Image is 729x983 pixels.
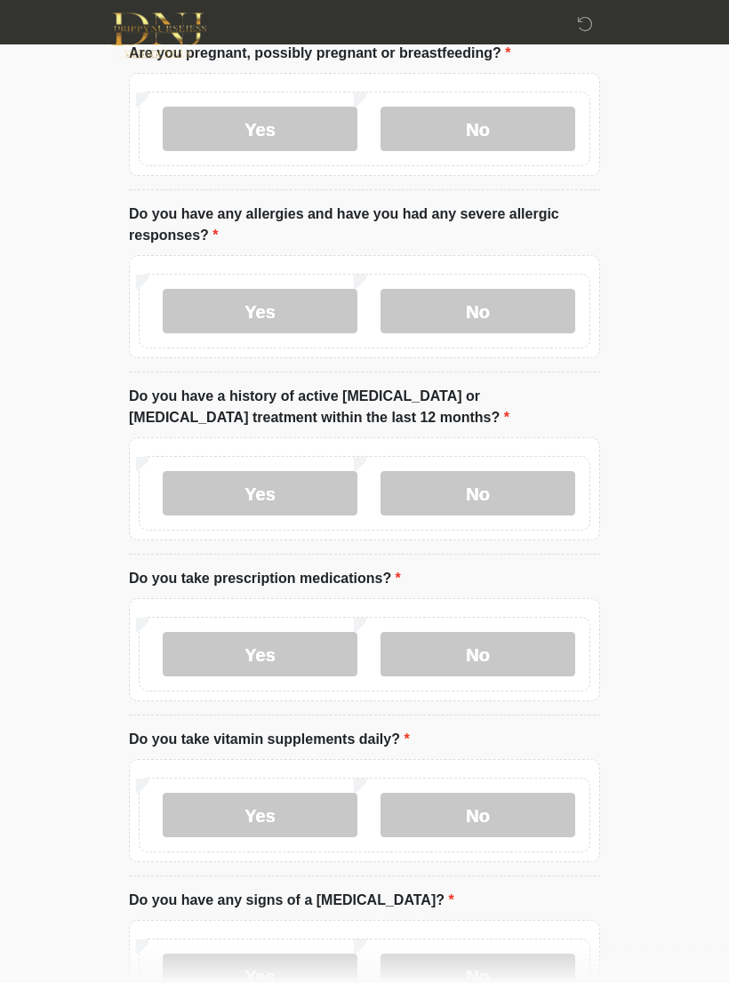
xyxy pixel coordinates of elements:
label: No [381,633,575,677]
label: No [381,108,575,152]
label: Yes [163,108,357,152]
label: Yes [163,472,357,516]
label: Do you have any signs of a [MEDICAL_DATA]? [129,891,454,912]
label: No [381,290,575,334]
label: Do you take vitamin supplements daily? [129,730,410,751]
label: Yes [163,633,357,677]
label: No [381,472,575,516]
img: DNJ Med Boutique Logo [111,13,206,59]
label: Yes [163,794,357,838]
label: Do you have any allergies and have you had any severe allergic responses? [129,204,600,247]
label: Do you have a history of active [MEDICAL_DATA] or [MEDICAL_DATA] treatment within the last 12 mon... [129,387,600,429]
label: Do you take prescription medications? [129,569,401,590]
label: No [381,794,575,838]
label: Yes [163,290,357,334]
